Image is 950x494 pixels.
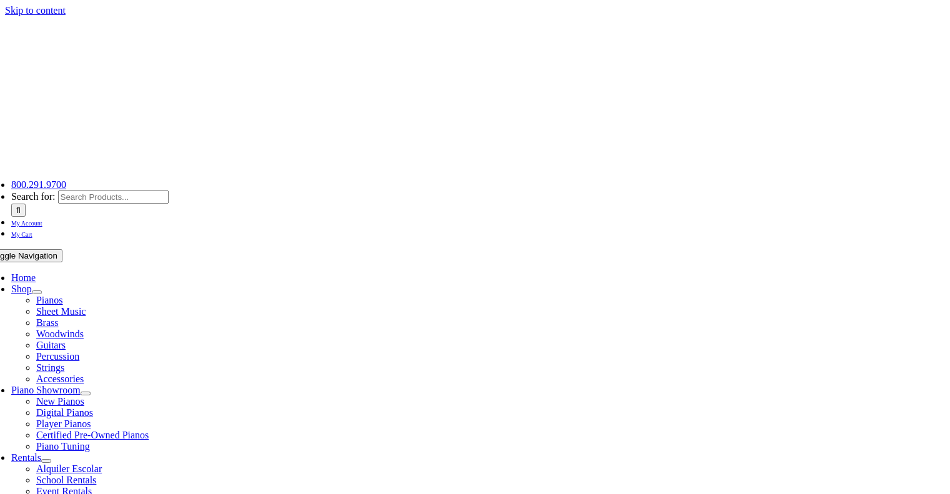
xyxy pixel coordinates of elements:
[36,441,90,452] a: Piano Tuning
[41,459,51,463] button: Open submenu of Rentals
[11,220,42,227] span: My Account
[36,295,63,305] a: Pianos
[36,340,66,350] a: Guitars
[36,351,79,362] a: Percussion
[11,284,32,294] a: Shop
[36,407,93,418] a: Digital Pianos
[11,272,36,283] a: Home
[32,290,42,294] button: Open submenu of Shop
[36,418,91,429] a: Player Pianos
[11,228,32,239] a: My Cart
[81,392,91,395] button: Open submenu of Piano Showroom
[36,373,84,384] a: Accessories
[36,463,102,474] a: Alquiler Escolar
[36,475,96,485] a: School Rentals
[36,396,84,407] a: New Pianos
[36,430,149,440] a: Certified Pre-Owned Pianos
[5,5,66,16] a: Skip to content
[11,452,41,463] a: Rentals
[36,329,84,339] a: Woodwinds
[11,231,32,238] span: My Cart
[58,190,169,204] input: Search Products...
[11,191,56,202] span: Search for:
[36,362,64,373] a: Strings
[11,204,26,217] input: Search
[36,317,59,328] a: Brass
[11,385,81,395] a: Piano Showroom
[11,217,42,227] a: My Account
[36,306,86,317] a: Sheet Music
[11,179,66,190] a: 800.291.9700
